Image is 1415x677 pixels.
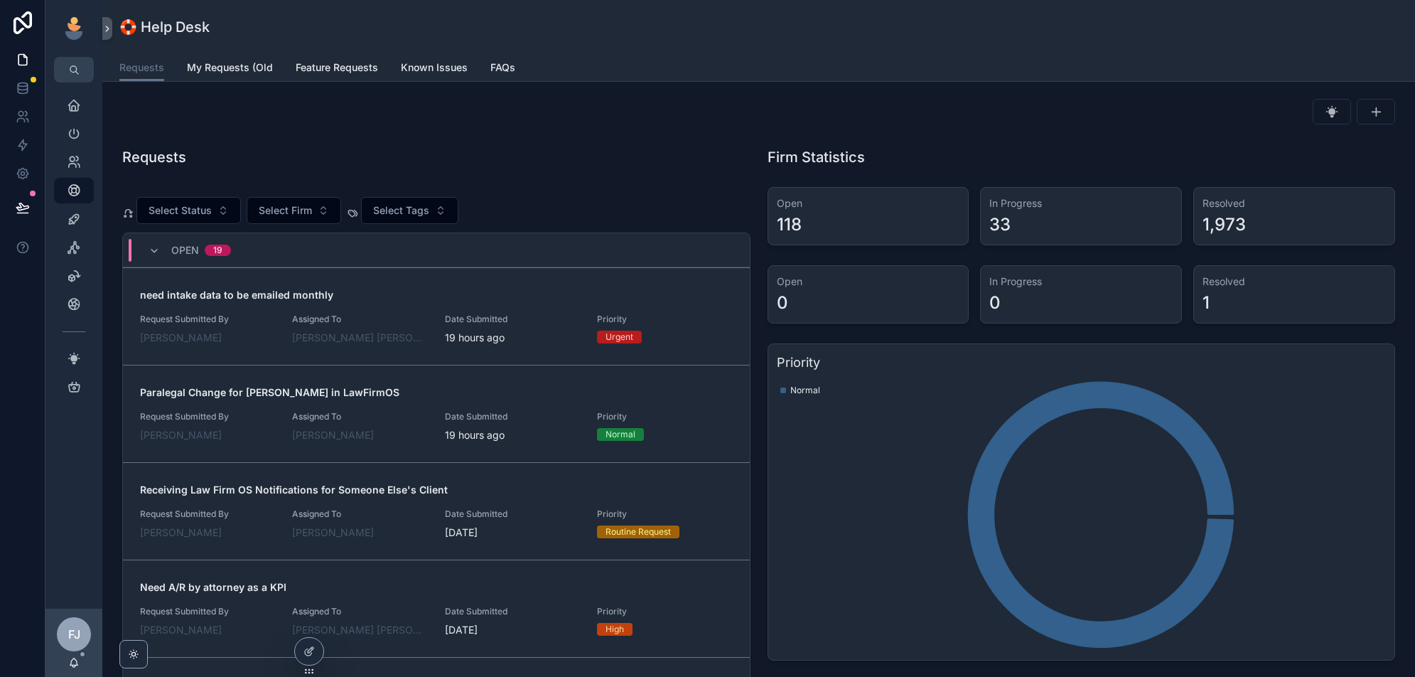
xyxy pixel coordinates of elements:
[140,331,222,345] a: [PERSON_NAME]
[136,197,241,224] button: Select Button
[119,17,210,37] h1: 🛟 Help Desk
[989,196,1173,210] h3: In Progress
[292,526,374,540] a: [PERSON_NAME]
[777,274,960,289] h3: Open
[597,314,732,325] span: Priority
[777,378,1387,651] div: chart
[606,526,671,538] div: Routine Request
[768,147,865,167] h1: Firm Statistics
[171,243,199,257] span: Open
[140,411,275,422] span: Request Submitted By
[292,606,427,617] span: Assigned To
[606,331,633,343] div: Urgent
[119,60,164,75] span: Requests
[122,147,186,167] h1: Requests
[187,55,273,83] a: My Requests (Old
[149,203,212,218] span: Select Status
[1203,274,1386,289] h3: Resolved
[361,197,458,224] button: Select Button
[292,331,427,345] a: [PERSON_NAME] [PERSON_NAME]
[989,274,1173,289] h3: In Progress
[292,623,427,637] a: [PERSON_NAME] [PERSON_NAME]
[989,213,1011,236] div: 33
[597,508,732,520] span: Priority
[445,526,478,540] p: [DATE]
[187,60,273,75] span: My Requests (Old
[296,55,378,83] a: Feature Requests
[790,385,820,396] span: Normal
[140,526,222,540] a: [PERSON_NAME]
[445,411,580,422] span: Date Submitted
[63,17,85,40] img: App logo
[1203,213,1246,236] div: 1,973
[259,203,312,218] span: Select Firm
[140,606,275,617] span: Request Submitted By
[606,623,624,636] div: High
[777,196,960,210] h3: Open
[123,560,750,657] a: Need A/R by attorney as a KPIRequest Submitted By[PERSON_NAME]Assigned To[PERSON_NAME] [PERSON_NA...
[140,314,275,325] span: Request Submitted By
[140,289,333,301] strong: need intake data to be emailed monthly
[606,428,635,441] div: Normal
[597,606,732,617] span: Priority
[45,82,102,418] div: scrollable content
[119,55,164,82] a: Requests
[123,365,750,462] a: Paralegal Change for [PERSON_NAME] in LawFirmOSRequest Submitted By[PERSON_NAME]Assigned To[PERSO...
[213,245,222,256] div: 19
[123,462,750,560] a: Receiving Law Firm OS Notifications for Someone Else's ClientRequest Submitted By[PERSON_NAME]Ass...
[777,292,788,314] div: 0
[292,428,374,442] a: [PERSON_NAME]
[140,386,399,398] strong: Paralegal Change for [PERSON_NAME] in LawFirmOS
[401,60,468,75] span: Known Issues
[445,314,580,325] span: Date Submitted
[123,267,750,365] a: need intake data to be emailed monthlyRequest Submitted By[PERSON_NAME]Assigned To[PERSON_NAME] [...
[292,411,427,422] span: Assigned To
[490,60,515,75] span: FAQs
[490,55,515,83] a: FAQs
[597,411,732,422] span: Priority
[445,508,580,520] span: Date Submitted
[445,623,478,637] p: [DATE]
[247,197,341,224] button: Select Button
[296,60,378,75] span: Feature Requests
[445,331,505,345] p: 19 hours ago
[1203,196,1386,210] h3: Resolved
[777,353,1387,373] h3: Priority
[1203,292,1210,314] div: 1
[445,428,505,442] p: 19 hours ago
[140,581,286,593] strong: Need A/R by attorney as a KPI
[140,428,222,442] a: [PERSON_NAME]
[989,292,1001,314] div: 0
[140,508,275,520] span: Request Submitted By
[140,623,222,637] a: [PERSON_NAME]
[292,508,427,520] span: Assigned To
[777,213,802,236] div: 118
[140,484,448,496] strong: Receiving Law Firm OS Notifications for Someone Else's Client
[401,55,468,83] a: Known Issues
[373,203,429,218] span: Select Tags
[292,314,427,325] span: Assigned To
[68,626,80,643] span: FJ
[445,606,580,617] span: Date Submitted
